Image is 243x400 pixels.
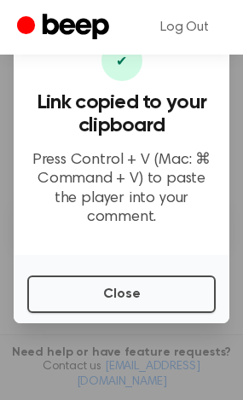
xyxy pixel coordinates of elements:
[27,91,216,137] h3: Link copied to your clipboard
[101,40,142,81] div: ✔
[27,275,216,313] button: Close
[17,11,113,44] a: Beep
[143,7,226,48] a: Log Out
[27,151,216,228] p: Press Control + V (Mac: ⌘ Command + V) to paste the player into your comment.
